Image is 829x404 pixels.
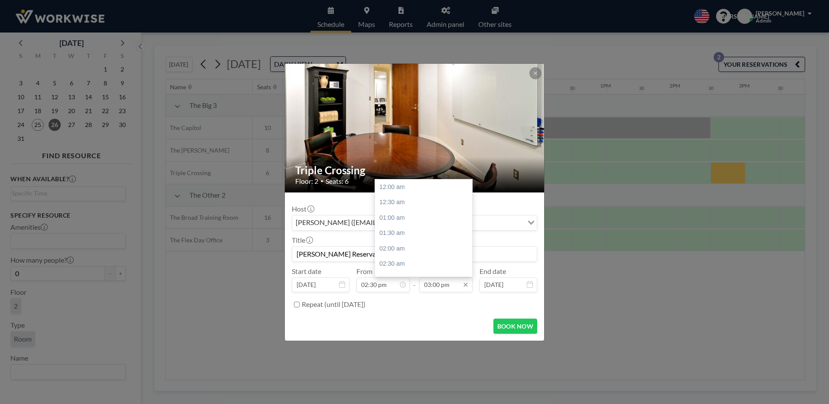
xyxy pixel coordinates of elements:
[480,267,506,276] label: End date
[294,217,472,228] span: [PERSON_NAME] ([EMAIL_ADDRESS][DOMAIN_NAME])
[292,205,313,213] label: Host
[292,267,321,276] label: Start date
[320,178,323,184] span: •
[375,195,477,210] div: 12:30 am
[375,256,477,272] div: 02:30 am
[493,319,537,334] button: BOOK NOW
[295,177,318,186] span: Floor: 2
[295,164,535,177] h2: Triple Crossing
[375,272,477,287] div: 03:00 am
[413,270,416,289] span: -
[375,225,477,241] div: 01:30 am
[375,241,477,257] div: 02:00 am
[302,300,366,309] label: Repeat (until [DATE])
[473,217,522,228] input: Search for option
[326,177,349,186] span: Seats: 6
[285,30,545,225] img: 537.jpg
[375,179,477,195] div: 12:00 am
[375,210,477,226] div: 01:00 am
[292,236,312,244] label: Title
[292,247,537,261] input: Jean's reservation
[292,215,537,230] div: Search for option
[356,267,372,276] label: From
